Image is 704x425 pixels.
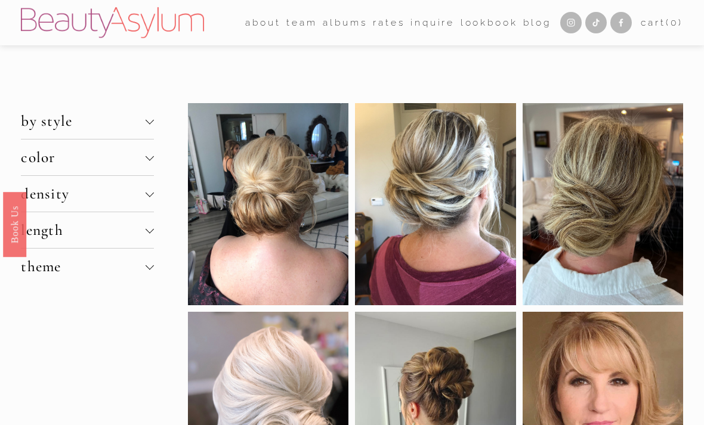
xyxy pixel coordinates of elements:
[21,139,153,175] button: color
[286,14,317,31] span: team
[461,13,518,32] a: Lookbook
[21,185,145,203] span: density
[21,7,204,38] img: Beauty Asylum | Bridal Hair &amp; Makeup Charlotte &amp; Atlanta
[3,191,26,256] a: Book Us
[641,14,683,31] a: 0 items in cart
[21,249,153,284] button: theme
[286,13,317,32] a: folder dropdown
[21,103,153,139] button: by style
[21,176,153,212] button: density
[671,17,678,28] span: 0
[373,13,405,32] a: Rates
[21,212,153,248] button: length
[410,13,455,32] a: Inquire
[323,13,367,32] a: albums
[245,14,280,31] span: about
[610,12,632,33] a: Facebook
[666,17,683,28] span: ( )
[523,13,551,32] a: Blog
[21,221,145,239] span: length
[560,12,582,33] a: Instagram
[585,12,607,33] a: TikTok
[21,112,145,130] span: by style
[245,13,280,32] a: folder dropdown
[21,148,145,166] span: color
[21,258,145,275] span: theme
